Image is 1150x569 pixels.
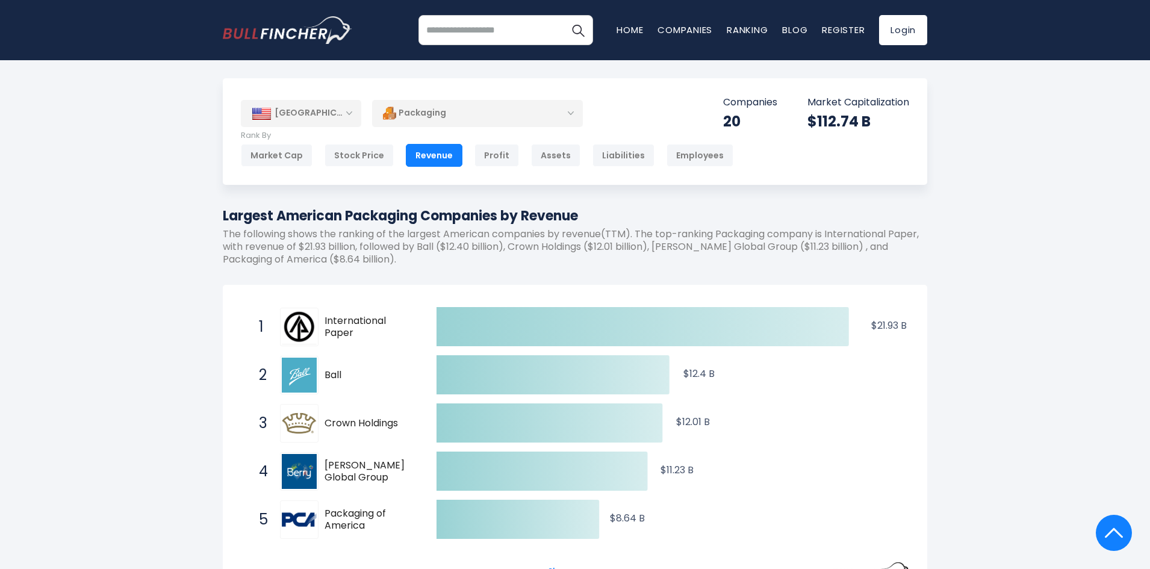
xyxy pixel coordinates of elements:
[683,367,715,381] text: $12.4 B
[325,315,415,340] span: International Paper
[563,15,593,45] button: Search
[282,358,317,393] img: Ball
[253,413,265,434] span: 3
[592,144,654,167] div: Liabilities
[325,369,415,382] span: Ball
[253,461,265,482] span: 4
[807,96,909,109] p: Market Capitalization
[660,463,694,477] text: $11.23 B
[879,15,927,45] a: Login
[610,511,645,525] text: $8.64 B
[657,23,712,36] a: Companies
[723,96,777,109] p: Companies
[282,406,317,441] img: Crown Holdings
[723,112,777,131] div: 20
[325,417,415,430] span: Crown Holdings
[822,23,865,36] a: Register
[253,317,265,337] span: 1
[253,365,265,385] span: 2
[223,228,927,266] p: The following shows the ranking of the largest American companies by revenue(TTM). The top-rankin...
[372,99,583,127] div: Packaging
[474,144,519,167] div: Profit
[223,16,352,44] img: bullfincher logo
[871,319,907,332] text: $21.93 B
[325,459,415,485] span: [PERSON_NAME] Global Group
[223,206,927,226] h1: Largest American Packaging Companies by Revenue
[241,100,361,126] div: [GEOGRAPHIC_DATA]
[676,415,710,429] text: $12.01 B
[282,309,317,344] img: International Paper
[667,144,733,167] div: Employees
[253,509,265,530] span: 5
[241,131,733,141] p: Rank By
[325,144,394,167] div: Stock Price
[241,144,312,167] div: Market Cap
[531,144,580,167] div: Assets
[325,508,415,533] span: Packaging of America
[617,23,643,36] a: Home
[782,23,807,36] a: Blog
[223,16,352,44] a: Go to homepage
[727,23,768,36] a: Ranking
[282,454,317,489] img: Berry Global Group
[282,502,317,537] img: Packaging of America
[807,112,909,131] div: $112.74 B
[406,144,462,167] div: Revenue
